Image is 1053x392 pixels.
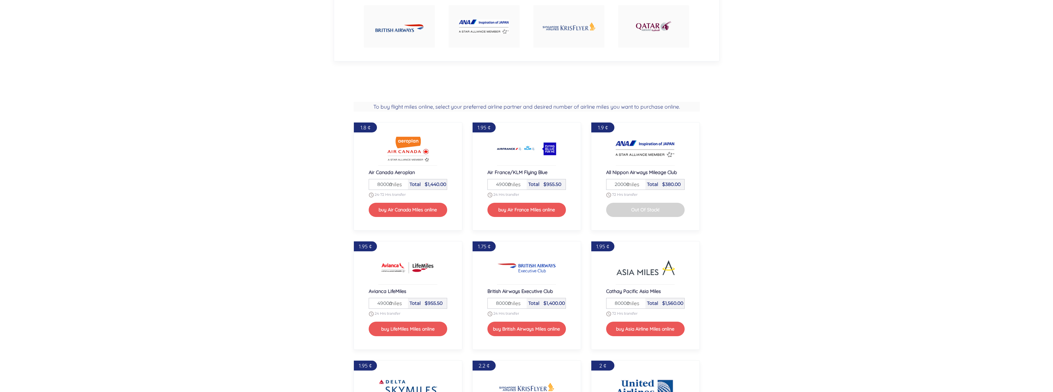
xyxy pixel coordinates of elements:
[369,203,447,217] button: buy Air Canada Miles online
[662,300,683,306] span: $1,560.00
[487,288,553,294] span: British Airways Executive Club
[386,180,402,188] span: miles
[369,288,406,294] span: Avianca LifeMiles
[354,102,700,112] h2: To buy flight miles online, select your preferred airline partner and desired number of airline m...
[369,193,374,197] img: schedule.png
[493,192,519,197] span: 24 Hrs transfer
[369,169,415,175] span: Air Canada Aeroplan
[612,192,637,197] span: 72 Hrs transfer
[378,136,438,162] img: Buy Air Canada Aeroplan Airline miles online
[487,169,547,175] span: Air France/KLM Flying Blue
[369,322,447,336] button: buy LifeMiles Miles online
[606,203,685,217] button: Out Of Stock!
[425,300,443,306] span: $955.50
[647,181,658,187] span: Total
[599,362,606,369] span: 2 ¢
[497,136,556,162] img: Buy Air France/KLM Flying Blue Airline miles online
[410,181,421,187] span: Total
[369,311,374,316] img: schedule.png
[493,311,519,316] span: 24 Hrs transfer
[497,255,556,281] img: Buy British Airways Executive Club Airline miles online
[662,181,681,187] span: $380.00
[596,243,609,250] span: 1.95 ¢
[359,243,372,250] span: 1.95 ¢
[479,362,489,369] span: 2.2 ¢
[606,311,611,316] img: schedule.png
[528,300,540,306] span: Total
[528,181,540,187] span: Total
[487,322,566,336] button: buy British Airways Miles online
[647,300,658,306] span: Total
[375,192,406,197] span: 24-72 Hrs transfer
[459,19,509,34] img: Buy ANA airline miles online
[478,243,490,250] span: 1.75 ¢
[623,180,639,188] span: miles
[606,193,611,197] img: schedule.png
[606,288,661,294] span: Cathay Pacific Asia Miles
[425,181,446,187] span: $1,440.00
[612,311,637,316] span: 72 Hrs transfer
[623,299,639,307] span: miles
[410,300,421,306] span: Total
[606,322,685,336] button: buy Asia Airline Miles online
[616,136,675,162] img: Buy All Nippon Airways Mileage Club Airline miles online
[598,124,608,131] span: 1.9 ¢
[543,181,561,187] span: $955.50
[478,124,490,131] span: 1.95 ¢
[542,14,596,39] img: Buy KrisFlyer Singapore airline miles online
[386,299,402,307] span: miles
[505,180,521,188] span: miles
[487,193,492,197] img: schedule.png
[360,124,370,131] span: 1.8 ¢
[487,311,492,316] img: schedule.png
[359,362,372,369] span: 1.95 ¢
[375,311,400,316] span: 24 Hrs transfer
[505,299,521,307] span: miles
[606,169,677,175] span: All Nippon Airways Mileage Club
[616,255,675,281] img: Buy Cathay Pacific Asia Miles Airline miles online
[378,255,438,281] img: Buy Avianca LifeMiles Airline miles online
[635,18,672,35] img: Buy Qatar airline miles online
[487,203,566,217] button: buy Air France Miles online
[543,300,565,306] span: $1,400.00
[375,18,424,35] img: Buy British Airways airline miles online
